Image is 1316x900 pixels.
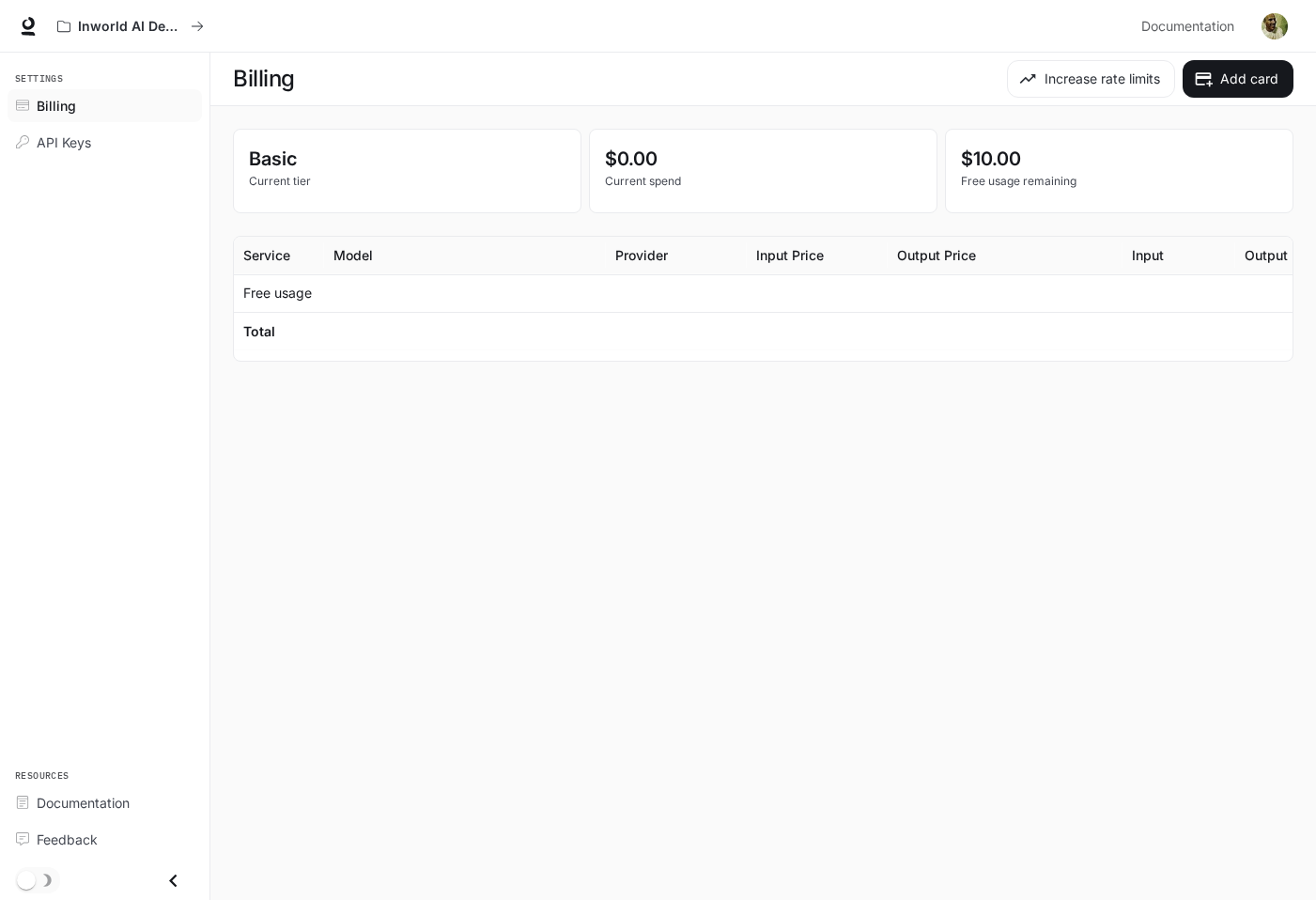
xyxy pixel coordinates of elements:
[152,861,194,900] button: Close drawer
[1245,247,1288,263] div: Output
[615,247,668,263] div: Provider
[8,126,202,159] a: API Keys
[249,145,565,173] p: Basic
[1134,8,1248,45] a: Documentation
[17,869,36,890] span: Dark mode toggle
[243,322,275,341] h6: Total
[1183,60,1293,98] button: Add card
[8,786,202,819] a: Documentation
[1141,15,1234,39] span: Documentation
[249,173,565,190] p: Current tier
[333,247,373,263] div: Model
[37,132,91,152] span: API Keys
[1132,247,1164,263] div: Input
[1262,13,1288,39] img: User avatar
[78,19,183,35] p: Inworld AI Demos
[605,145,921,173] p: $0.00
[37,793,130,813] span: Documentation
[37,96,76,116] span: Billing
[961,173,1277,190] p: Free usage remaining
[233,60,295,98] h1: Billing
[243,247,290,263] div: Service
[37,830,98,849] span: Feedback
[49,8,212,45] button: All workspaces
[605,173,921,190] p: Current spend
[1256,8,1293,45] button: User avatar
[8,89,202,122] a: Billing
[756,247,824,263] div: Input Price
[8,823,202,856] a: Feedback
[897,247,976,263] div: Output Price
[243,284,312,303] p: Free usage
[1007,60,1175,98] button: Increase rate limits
[961,145,1277,173] p: $10.00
